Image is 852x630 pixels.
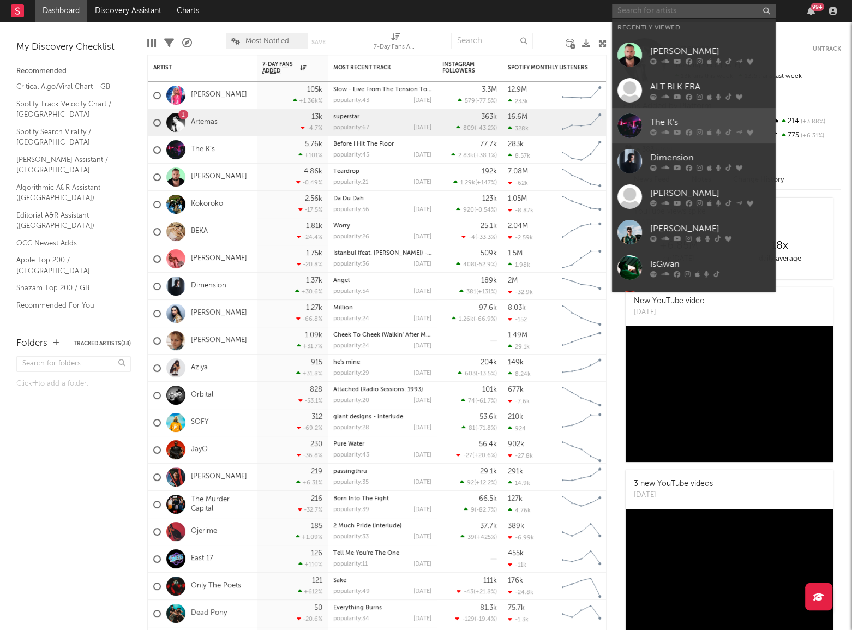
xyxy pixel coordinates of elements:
div: 192k [482,168,497,175]
div: 149k [508,359,524,366]
div: [DATE] [413,98,431,104]
div: ALT BLK ERA [650,80,770,93]
a: Orbital [191,391,213,400]
div: 291k [508,468,523,475]
a: 2 Much Pride (Interlude) [333,523,401,529]
span: -52.9 % [476,262,495,268]
span: 809 [463,125,475,131]
span: +38.1 % [475,153,495,159]
a: Apple Top 200 / [GEOGRAPHIC_DATA] [16,254,120,277]
div: [PERSON_NAME] [650,45,770,58]
div: popularity: 21 [333,179,368,185]
div: Edit Columns [147,27,156,59]
div: 363k [481,113,497,121]
div: -24.4 % [297,233,322,241]
div: Million [333,305,431,311]
div: popularity: 56 [333,207,369,213]
a: The K's [612,108,776,143]
div: popularity: 24 [333,316,369,322]
div: [DATE] [413,370,431,376]
button: Untrack [813,44,841,55]
div: Recently Viewed [617,21,770,34]
div: -2.59k [508,234,533,241]
a: [PERSON_NAME] [612,214,776,250]
div: 16.6M [508,113,527,121]
div: Istanbul (feat. Elijah Fox) - Live From Malibu [333,250,431,256]
div: 99 + [811,3,824,11]
div: ( ) [451,152,497,159]
div: [DATE] [413,152,431,158]
span: 381 [466,289,476,295]
div: Click to add a folder. [16,377,131,391]
a: Pure Water [333,441,364,447]
div: popularity: 36 [333,261,369,267]
div: Worry [333,223,431,229]
div: ( ) [452,315,497,322]
a: he's mine [333,359,360,365]
div: -69.2 % [297,424,322,431]
div: [DATE] [413,479,431,485]
a: [PERSON_NAME] [612,37,776,73]
div: -8.87k [508,207,533,214]
span: +20.6 % [474,453,495,459]
div: Instagram Followers [442,61,481,74]
div: popularity: 28 [333,425,369,431]
a: Spotify Search Virality / [GEOGRAPHIC_DATA] [16,126,120,148]
svg: Chart title [557,136,606,164]
svg: Chart title [557,245,606,273]
div: 14.9k [508,479,530,487]
a: Worry [333,223,350,229]
div: 677k [508,386,524,393]
div: 3.3M [482,86,497,93]
a: Ojerime [191,527,217,536]
a: Dimension [191,281,226,291]
div: 66.5k [479,495,497,502]
div: 233k [508,98,528,105]
svg: Chart title [557,518,606,545]
div: [DATE] [413,534,431,540]
svg: Chart title [557,300,606,327]
div: 105k [307,86,322,93]
div: -32.9k [508,289,533,296]
a: giant designs - interlude [333,414,403,420]
div: ( ) [456,261,497,268]
div: 283k [508,141,524,148]
div: 509k [481,250,497,257]
div: 312 [311,413,322,421]
div: 210k [508,413,523,421]
div: popularity: 33 [333,534,369,540]
span: +147 % [477,180,495,186]
span: 9 [471,507,475,513]
div: Pure Water [333,441,431,447]
div: 8.57k [508,152,530,159]
a: Shazam Top 200 / GB [16,282,120,294]
div: Dimension [650,151,770,164]
a: [PERSON_NAME] [612,179,776,214]
span: 408 [463,262,475,268]
a: The Murder Capital [191,495,251,514]
div: 1.37k [306,277,322,284]
div: 214 [769,115,841,129]
input: Search for folders... [16,356,131,372]
div: 97.6k [479,304,497,311]
div: popularity: 45 [333,152,369,158]
span: 39 [467,535,475,541]
div: 8.24k [508,370,531,377]
a: [GEOGRAPHIC_DATA] [612,285,776,321]
a: Born Into The Fight [333,496,389,502]
a: The K's [191,145,215,154]
div: 389k [508,523,524,530]
div: Born Into The Fight [333,496,431,502]
span: -43.2 % [476,125,495,131]
div: -6.99k [508,534,534,541]
span: Most Notified [245,38,289,45]
div: Spotify Monthly Listeners [508,64,590,71]
div: Before I Hit The Floor [333,141,431,147]
span: 81 [469,425,475,431]
div: +1.09 % [296,533,322,541]
div: 185 [311,523,322,530]
span: -61.7 % [477,398,495,404]
div: -17.5 % [298,206,322,213]
div: 2.04M [508,223,528,230]
span: -82.7 % [476,507,495,513]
